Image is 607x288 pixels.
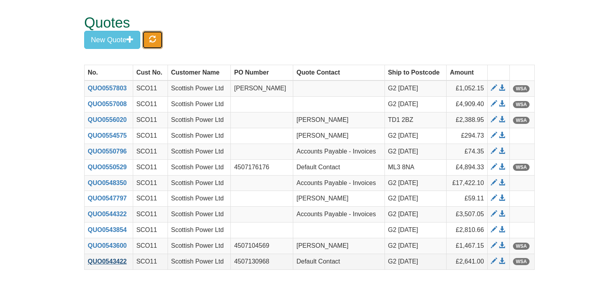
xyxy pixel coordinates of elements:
a: QUO0550529 [88,164,127,170]
span: WSA [513,85,530,92]
td: Scottish Power Ltd [168,80,231,96]
td: Scottish Power Ltd [168,144,231,159]
td: TD1 2BZ [385,112,447,128]
td: 4507130968 [231,254,293,269]
span: WSA [513,164,530,171]
td: £2,810.66 [447,223,487,238]
td: G2 [DATE] [385,191,447,207]
td: G2 [DATE] [385,223,447,238]
td: SCO11 [133,128,168,144]
td: SCO11 [133,112,168,128]
a: QUO0550796 [88,148,127,155]
td: ML3 8NA [385,159,447,175]
td: £2,641.00 [447,254,487,269]
a: QUO0543600 [88,242,127,249]
td: G2 [DATE] [385,97,447,112]
td: £4,894.33 [447,159,487,175]
td: 4507104569 [231,238,293,254]
button: New Quote [84,31,140,49]
td: £4,909.40 [447,97,487,112]
td: [PERSON_NAME] [293,112,385,128]
td: SCO11 [133,175,168,191]
td: G2 [DATE] [385,128,447,144]
td: Scottish Power Ltd [168,128,231,144]
td: SCO11 [133,254,168,269]
td: SCO11 [133,144,168,159]
td: Scottish Power Ltd [168,223,231,238]
a: QUO0554575 [88,132,127,139]
a: QUO0556020 [88,116,127,123]
th: Cust No. [133,65,168,80]
span: WSA [513,117,530,124]
td: Scottish Power Ltd [168,175,231,191]
th: Quote Contact [293,65,385,80]
td: SCO11 [133,191,168,207]
td: G2 [DATE] [385,254,447,269]
td: 4507176176 [231,159,293,175]
a: QUO0557008 [88,101,127,107]
span: WSA [513,258,530,265]
td: G2 [DATE] [385,80,447,96]
td: G2 [DATE] [385,144,447,159]
td: Scottish Power Ltd [168,159,231,175]
td: [PERSON_NAME] [293,191,385,207]
td: SCO11 [133,223,168,238]
td: £17,422.10 [447,175,487,191]
td: Accounts Payable - Invoices [293,144,385,159]
td: £74.35 [447,144,487,159]
a: QUO0557803 [88,85,127,92]
td: Scottish Power Ltd [168,238,231,254]
td: SCO11 [133,159,168,175]
td: SCO11 [133,80,168,96]
td: £3,507.05 [447,207,487,223]
td: Scottish Power Ltd [168,97,231,112]
td: £59.11 [447,191,487,207]
h1: Quotes [84,15,505,31]
td: £1,467.15 [447,238,487,254]
a: QUO0543422 [88,258,127,265]
a: QUO0548350 [88,180,127,186]
span: WSA [513,243,530,250]
span: WSA [513,101,530,108]
a: QUO0543854 [88,226,127,233]
td: G2 [DATE] [385,238,447,254]
td: Default Contact [293,254,385,269]
td: [PERSON_NAME] [293,238,385,254]
td: G2 [DATE] [385,207,447,223]
a: QUO0547797 [88,195,127,202]
td: £2,388.95 [447,112,487,128]
th: Ship to Postcode [385,65,447,80]
th: PO Number [231,65,293,80]
td: SCO11 [133,207,168,223]
td: Default Contact [293,159,385,175]
th: No. [85,65,133,80]
td: G2 [DATE] [385,175,447,191]
td: [PERSON_NAME] [231,80,293,96]
td: £1,052.15 [447,80,487,96]
td: Scottish Power Ltd [168,191,231,207]
td: Scottish Power Ltd [168,207,231,223]
td: [PERSON_NAME] [293,128,385,144]
td: Scottish Power Ltd [168,254,231,269]
td: SCO11 [133,238,168,254]
a: QUO0544322 [88,211,127,217]
th: Amount [447,65,487,80]
td: £294.73 [447,128,487,144]
th: Customer Name [168,65,231,80]
td: Accounts Payable - Invoices [293,175,385,191]
td: SCO11 [133,97,168,112]
td: Scottish Power Ltd [168,112,231,128]
td: Accounts Payable - Invoices [293,207,385,223]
